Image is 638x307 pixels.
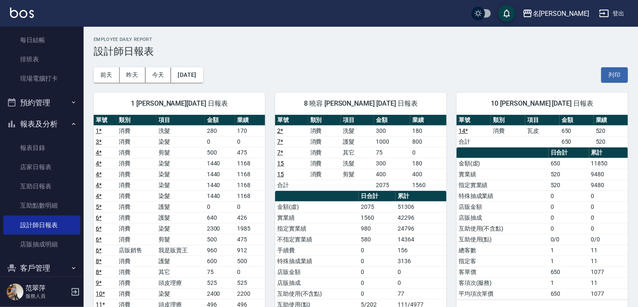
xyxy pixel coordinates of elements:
[3,257,80,279] button: 客戶管理
[156,212,205,223] td: 護髮
[205,169,235,180] td: 1440
[205,245,235,256] td: 960
[205,212,235,223] td: 640
[3,157,80,177] a: 店家日報表
[156,266,205,277] td: 其它
[589,190,628,201] td: 0
[275,256,359,266] td: 特殊抽成業績
[7,284,23,300] img: Person
[156,245,205,256] td: 我是販賣王
[104,99,255,108] span: 1 [PERSON_NAME][DATE] 日報表
[457,190,549,201] td: 特殊抽成業績
[275,277,359,288] td: 店販抽成
[275,201,359,212] td: 金額(虛)
[549,245,589,256] td: 1
[235,169,265,180] td: 1168
[396,266,447,277] td: 0
[275,212,359,223] td: 實業績
[117,234,156,245] td: 消費
[117,288,156,299] td: 消費
[359,288,396,299] td: 0
[457,266,549,277] td: 客單價
[457,180,549,190] td: 指定實業績
[341,115,374,126] th: 項目
[235,288,265,299] td: 2200
[359,277,396,288] td: 0
[275,223,359,234] td: 指定實業績
[410,115,447,126] th: 業績
[117,245,156,256] td: 店販銷售
[117,190,156,201] td: 消費
[235,266,265,277] td: 0
[589,277,628,288] td: 11
[359,256,396,266] td: 0
[171,67,203,83] button: [DATE]
[396,223,447,234] td: 24796
[396,234,447,245] td: 14364
[396,256,447,266] td: 3136
[594,115,628,126] th: 業績
[156,125,205,136] td: 洗髮
[3,138,80,157] a: 報表目錄
[117,125,156,136] td: 消費
[156,147,205,158] td: 剪髮
[396,288,447,299] td: 77
[120,67,145,83] button: 昨天
[117,180,156,190] td: 消費
[26,284,68,292] h5: 范翠萍
[594,125,628,136] td: 520
[359,212,396,223] td: 1560
[156,234,205,245] td: 剪髮
[549,147,589,158] th: 日合計
[457,245,549,256] td: 總客數
[117,201,156,212] td: 消費
[396,245,447,256] td: 156
[156,201,205,212] td: 護髮
[308,136,341,147] td: 消費
[275,288,359,299] td: 互助使用(不含點)
[589,223,628,234] td: 0
[117,212,156,223] td: 消費
[117,169,156,180] td: 消費
[589,245,628,256] td: 11
[549,201,589,212] td: 0
[117,256,156,266] td: 消費
[359,191,396,202] th: 日合計
[457,201,549,212] td: 店販金額
[275,266,359,277] td: 店販金額
[589,256,628,266] td: 11
[156,115,205,126] th: 項目
[156,190,205,201] td: 染髮
[359,266,396,277] td: 0
[275,180,308,190] td: 合計
[235,245,265,256] td: 912
[374,180,410,190] td: 2075
[519,5,592,22] button: 名[PERSON_NAME]
[396,201,447,212] td: 51306
[235,158,265,169] td: 1168
[410,125,447,136] td: 180
[3,69,80,88] a: 現場電腦打卡
[3,113,80,135] button: 報表及分析
[601,67,628,83] button: 列印
[396,277,447,288] td: 0
[457,256,549,266] td: 指定客
[341,125,374,136] td: 洗髮
[410,158,447,169] td: 180
[117,277,156,288] td: 消費
[374,158,410,169] td: 300
[3,30,80,50] a: 每日結帳
[410,147,447,158] td: 0
[156,169,205,180] td: 染髮
[205,256,235,266] td: 600
[94,37,628,42] h2: Employee Daily Report
[205,266,235,277] td: 75
[117,223,156,234] td: 消費
[308,158,341,169] td: 消費
[275,245,359,256] td: 手續費
[410,169,447,180] td: 400
[549,223,589,234] td: 0
[596,6,628,21] button: 登出
[457,277,549,288] td: 客項次(服務)
[235,212,265,223] td: 426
